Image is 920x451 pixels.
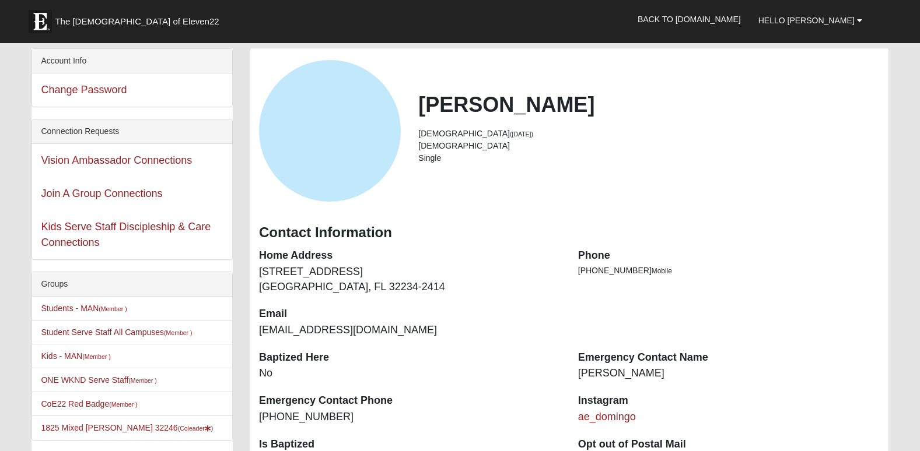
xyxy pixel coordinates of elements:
a: Hello [PERSON_NAME] [750,6,871,35]
dt: Instagram [578,393,880,408]
dt: Home Address [259,248,561,263]
a: Kids Serve Staff Discipleship & Care Connections [41,221,211,248]
small: (Member ) [82,353,110,360]
a: View Fullsize Photo [259,60,401,202]
small: (Coleader ) [178,425,214,432]
dt: Baptized Here [259,350,561,365]
small: (Member ) [99,305,127,312]
a: 1825 Mixed [PERSON_NAME] 32246(Coleader) [41,423,213,432]
a: ONE WKND Serve Staff(Member ) [41,375,156,385]
a: Student Serve Staff All Campuses(Member ) [41,327,192,337]
dd: [STREET_ADDRESS] [GEOGRAPHIC_DATA], FL 32234-2414 [259,265,561,294]
span: The [DEMOGRAPHIC_DATA] of Eleven22 [55,16,219,27]
a: The [DEMOGRAPHIC_DATA] of Eleven22 [23,4,256,33]
li: [PHONE_NUMBER] [578,265,880,277]
dd: [PHONE_NUMBER] [259,410,561,425]
div: Account Info [32,49,232,73]
div: Groups [32,272,232,297]
a: Back to [DOMAIN_NAME] [629,5,750,34]
a: Join A Group Connections [41,188,162,199]
a: Change Password [41,84,127,96]
small: (Member ) [164,329,192,336]
div: Connection Requests [32,119,232,144]
dd: [EMAIL_ADDRESS][DOMAIN_NAME] [259,323,561,338]
img: Eleven22 logo [29,10,52,33]
small: (Member ) [109,401,137,408]
a: Students - MAN(Member ) [41,304,127,313]
span: Mobile [652,267,672,275]
h2: [PERSON_NAME] [418,92,879,117]
a: ae_domingo [578,411,636,422]
small: (Member ) [128,377,156,384]
dt: Emergency Contact Name [578,350,880,365]
span: Hello [PERSON_NAME] [758,16,855,25]
dt: Emergency Contact Phone [259,393,561,408]
h3: Contact Information [259,224,880,241]
li: [DEMOGRAPHIC_DATA] [418,128,879,140]
li: Single [418,152,879,164]
a: CoE22 Red Badge(Member ) [41,399,137,408]
dd: No [259,366,561,381]
a: Kids - MAN(Member ) [41,351,110,361]
a: Vision Ambassador Connections [41,154,192,166]
dt: Phone [578,248,880,263]
small: ([DATE]) [510,131,533,138]
dd: [PERSON_NAME] [578,366,880,381]
dt: Email [259,306,561,322]
li: [DEMOGRAPHIC_DATA] [418,140,879,152]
